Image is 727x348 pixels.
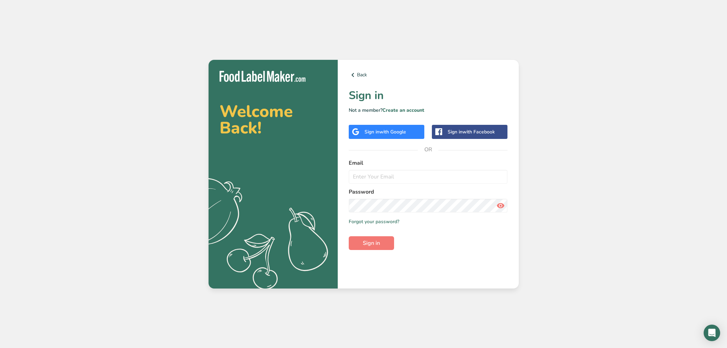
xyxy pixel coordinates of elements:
a: Create an account [382,107,424,113]
span: OR [418,139,438,160]
a: Forgot your password? [349,218,399,225]
label: Password [349,188,508,196]
a: Back [349,71,508,79]
span: with Facebook [462,129,495,135]
img: Food Label Maker [220,71,305,82]
span: Sign in [363,239,380,247]
div: Open Intercom Messenger [704,325,720,341]
label: Email [349,159,508,167]
h2: Welcome Back! [220,103,327,136]
span: with Google [379,129,406,135]
h1: Sign in [349,87,508,104]
div: Sign in [365,128,406,135]
p: Not a member? [349,107,508,114]
button: Sign in [349,236,394,250]
div: Sign in [448,128,495,135]
input: Enter Your Email [349,170,508,184]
